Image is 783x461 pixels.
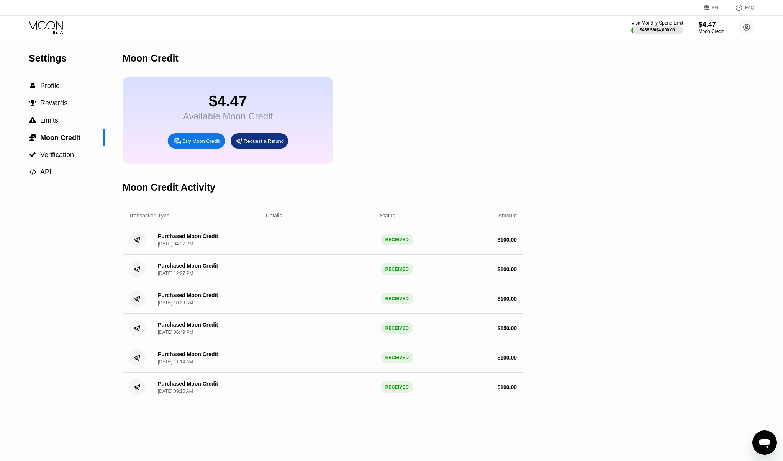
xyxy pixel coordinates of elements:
[699,21,724,29] div: $4.47
[40,82,60,90] span: Profile
[266,213,282,219] div: Details
[158,330,193,335] div: [DATE] 06:49 PM
[712,5,719,10] div: EN
[158,351,218,357] div: Purchased Moon Credit
[704,4,727,11] div: EN
[158,271,193,276] div: [DATE] 12:27 PM
[123,53,179,64] div: Moon Credit
[183,93,273,110] div: $4.47
[40,168,51,176] span: API
[497,237,517,243] div: $ 100.00
[381,322,413,334] div: RECEIVED
[752,430,777,455] iframe: Button to launch messaging window
[631,20,683,34] div: Visa Monthly Spend Limit$488.59/$4,000.00
[40,116,58,124] span: Limits
[40,151,74,159] span: Verification
[29,82,36,89] div: 
[631,20,683,26] div: Visa Monthly Spend Limit
[29,168,36,175] span: 
[30,82,35,89] span: 
[29,100,36,106] span: 
[497,266,517,272] div: $ 100.00
[40,134,80,142] span: Moon Credit
[40,99,67,107] span: Rewards
[497,296,517,302] div: $ 100.00
[727,4,754,11] div: FAQ
[158,241,193,247] div: [DATE] 04:37 PM
[158,381,218,387] div: Purchased Moon Credit
[497,325,517,331] div: $ 150.00
[699,21,724,34] div: $4.47Moon Credit
[497,384,517,390] div: $ 100.00
[498,213,517,219] div: Amount
[244,138,284,144] div: Request a Refund
[158,322,218,328] div: Purchased Moon Credit
[745,5,754,10] div: FAQ
[158,359,193,365] div: [DATE] 11:14 AM
[29,151,36,158] span: 
[158,300,193,306] div: [DATE] 10:29 AM
[29,53,105,64] div: Settings
[158,389,193,394] div: [DATE] 09:15 AM
[29,134,36,141] span: 
[381,263,413,275] div: RECEIVED
[699,29,724,34] div: Moon Credit
[182,138,220,144] div: Buy Moon Credit
[380,213,395,219] div: Status
[129,213,170,219] div: Transaction Type
[168,133,225,149] div: Buy Moon Credit
[158,233,218,239] div: Purchased Moon Credit
[183,111,273,122] div: Available Moon Credit
[381,234,413,245] div: RECEIVED
[158,292,218,298] div: Purchased Moon Credit
[640,28,675,32] div: $488.59 / $4,000.00
[381,381,413,393] div: RECEIVED
[497,355,517,361] div: $ 100.00
[381,352,413,363] div: RECEIVED
[158,263,218,269] div: Purchased Moon Credit
[231,133,288,149] div: Request a Refund
[29,100,36,106] div: 
[123,182,215,193] div: Moon Credit Activity
[381,293,413,304] div: RECEIVED
[29,117,36,124] span: 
